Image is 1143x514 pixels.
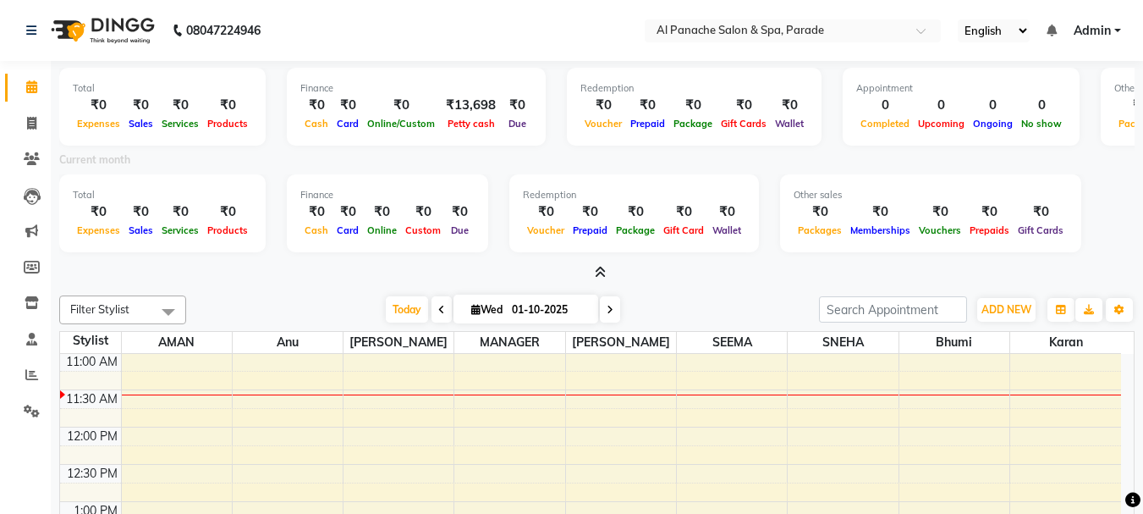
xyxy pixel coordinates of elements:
span: Prepaid [569,224,612,236]
span: ADD NEW [981,303,1031,316]
span: Online [363,224,401,236]
span: Sales [124,224,157,236]
span: Products [203,224,252,236]
div: ₹0 [580,96,626,115]
div: ₹0 [965,202,1014,222]
span: AMAN [122,332,232,353]
span: Prepaid [626,118,669,130]
span: Anu [233,332,343,353]
span: Karan [1010,332,1121,353]
img: logo [43,7,159,54]
span: Voucher [523,224,569,236]
button: ADD NEW [977,298,1036,322]
div: ₹0 [124,202,157,222]
span: Memberships [846,224,915,236]
div: 0 [914,96,969,115]
span: Due [504,118,530,130]
div: Stylist [60,332,121,350]
span: Prepaids [965,224,1014,236]
span: Wed [467,303,507,316]
span: Voucher [580,118,626,130]
span: Filter Stylist [70,302,129,316]
div: Finance [300,81,532,96]
div: ₹13,698 [439,96,503,115]
div: ₹0 [626,96,669,115]
span: Ongoing [969,118,1017,130]
div: ₹0 [523,202,569,222]
span: Admin [1074,22,1111,40]
span: Products [203,118,252,130]
div: ₹0 [157,202,203,222]
span: Wallet [708,224,745,236]
span: Vouchers [915,224,965,236]
div: ₹0 [401,202,445,222]
span: Today [386,296,428,323]
label: Current month [59,152,130,168]
div: Redemption [523,188,745,202]
div: Redemption [580,81,808,96]
span: [PERSON_NAME] [566,332,676,353]
div: ₹0 [771,96,808,115]
div: ₹0 [612,202,659,222]
div: ₹0 [569,202,612,222]
span: Gift Card [659,224,708,236]
span: Custom [401,224,445,236]
div: ₹0 [717,96,771,115]
div: 0 [1017,96,1066,115]
div: ₹0 [157,96,203,115]
div: ₹0 [846,202,915,222]
div: Finance [300,188,475,202]
input: 2025-10-01 [507,297,591,323]
span: Wallet [771,118,808,130]
span: SEEMA [677,332,787,353]
div: ₹0 [1014,202,1068,222]
div: ₹0 [659,202,708,222]
span: Cash [300,118,332,130]
div: Total [73,188,252,202]
div: ₹0 [124,96,157,115]
div: ₹0 [503,96,532,115]
div: ₹0 [203,202,252,222]
div: ₹0 [708,202,745,222]
div: ₹0 [73,96,124,115]
div: ₹0 [332,202,363,222]
div: 11:30 AM [63,390,121,408]
span: Services [157,118,203,130]
span: Online/Custom [363,118,439,130]
div: 0 [969,96,1017,115]
div: ₹0 [203,96,252,115]
div: 12:00 PM [63,428,121,445]
span: No show [1017,118,1066,130]
div: ₹0 [669,96,717,115]
span: Upcoming [914,118,969,130]
span: Card [332,118,363,130]
span: Card [332,224,363,236]
span: Bhumi [899,332,1009,353]
span: Due [447,224,473,236]
div: 0 [856,96,914,115]
span: Services [157,224,203,236]
div: Total [73,81,252,96]
div: ₹0 [332,96,363,115]
span: Gift Cards [1014,224,1068,236]
span: Package [612,224,659,236]
div: ₹0 [363,202,401,222]
span: Petty cash [443,118,499,130]
div: 11:00 AM [63,353,121,371]
span: Cash [300,224,332,236]
div: ₹0 [445,202,475,222]
span: MANAGER [454,332,564,353]
input: Search Appointment [819,296,967,323]
span: Gift Cards [717,118,771,130]
div: ₹0 [915,202,965,222]
div: ₹0 [300,202,332,222]
span: Sales [124,118,157,130]
span: Expenses [73,224,124,236]
span: Packages [794,224,846,236]
b: 08047224946 [186,7,261,54]
div: ₹0 [794,202,846,222]
span: Expenses [73,118,124,130]
div: 12:30 PM [63,465,121,483]
div: ₹0 [73,202,124,222]
span: [PERSON_NAME] [343,332,453,353]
